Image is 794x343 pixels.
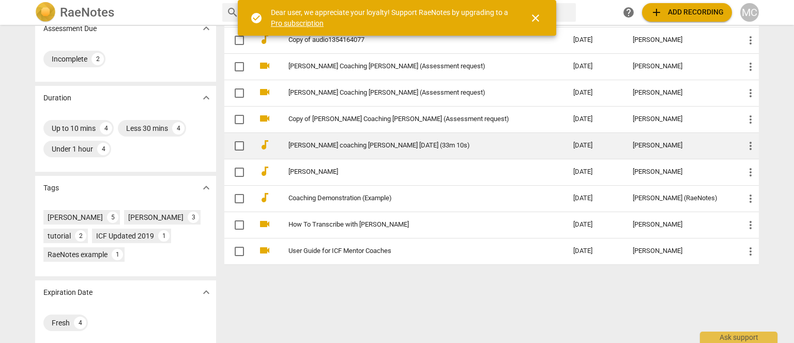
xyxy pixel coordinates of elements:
[43,183,59,193] p: Tags
[48,231,71,241] div: tutorial
[744,113,757,126] span: more_vert
[288,221,536,229] a: How To Transcribe with [PERSON_NAME]
[650,6,663,19] span: add
[258,191,271,204] span: audiotrack
[258,244,271,257] span: videocam
[258,59,271,72] span: videocam
[112,249,123,260] div: 1
[523,6,548,31] button: Close
[198,285,214,300] button: Show more
[258,112,271,125] span: videocam
[75,230,86,242] div: 2
[650,6,724,19] span: Add recording
[565,53,624,80] td: [DATE]
[172,122,185,135] div: 4
[91,53,104,65] div: 2
[565,132,624,159] td: [DATE]
[258,33,271,46] span: audiotrack
[258,139,271,151] span: audiotrack
[633,247,728,255] div: [PERSON_NAME]
[700,332,777,343] div: Ask support
[271,19,324,27] a: Pro subscription
[633,221,728,229] div: [PERSON_NAME]
[288,195,536,202] a: Coaching Demonstration (Example)
[43,23,97,34] p: Assessment Due
[529,12,542,24] span: close
[744,166,757,178] span: more_vert
[258,165,271,177] span: audiotrack
[565,212,624,238] td: [DATE]
[74,317,86,329] div: 4
[126,123,168,133] div: Less 30 mins
[288,247,536,255] a: User Guide for ICF Mentor Coaches
[43,93,71,103] p: Duration
[740,3,759,22] button: MC
[158,230,170,242] div: 1
[633,115,728,123] div: [PERSON_NAME]
[48,212,103,222] div: [PERSON_NAME]
[52,144,93,154] div: Under 1 hour
[52,123,96,133] div: Up to 10 mins
[744,192,757,205] span: more_vert
[565,159,624,185] td: [DATE]
[258,218,271,230] span: videocam
[200,22,212,35] span: expand_more
[250,12,263,24] span: check_circle
[565,185,624,212] td: [DATE]
[200,286,212,299] span: expand_more
[100,122,112,135] div: 4
[633,168,728,176] div: [PERSON_NAME]
[200,182,212,194] span: expand_more
[35,2,56,23] img: Logo
[633,89,728,97] div: [PERSON_NAME]
[198,180,214,196] button: Show more
[107,212,118,223] div: 5
[633,142,728,150] div: [PERSON_NAME]
[288,142,536,150] a: [PERSON_NAME] coaching [PERSON_NAME] [DATE] (33m 10s)
[744,140,757,152] span: more_vert
[43,287,93,298] p: Expiration Date
[288,63,536,70] a: [PERSON_NAME] Coaching [PERSON_NAME] (Assessment request)
[633,36,728,44] div: [PERSON_NAME]
[565,27,624,53] td: [DATE]
[200,92,212,104] span: expand_more
[198,90,214,106] button: Show more
[642,3,732,22] button: Upload
[97,143,110,155] div: 4
[60,5,114,20] h2: RaeNotes
[226,6,239,19] span: search
[565,80,624,106] td: [DATE]
[565,238,624,264] td: [DATE]
[622,6,635,19] span: help
[52,318,70,328] div: Fresh
[744,61,757,73] span: more_vert
[198,21,214,36] button: Show more
[288,36,536,44] a: Copy of audio1354164077
[744,219,757,231] span: more_vert
[565,106,624,132] td: [DATE]
[128,212,184,222] div: [PERSON_NAME]
[619,3,638,22] a: Help
[271,7,511,28] div: Dear user, we appreciate your loyalty! Support RaeNotes by upgrading to a
[52,54,87,64] div: Incomplete
[188,212,199,223] div: 3
[744,34,757,47] span: more_vert
[96,231,154,241] div: ICF Updated 2019
[288,168,536,176] a: [PERSON_NAME]
[744,245,757,258] span: more_vert
[288,115,536,123] a: Copy of [PERSON_NAME] Coaching [PERSON_NAME] (Assessment request)
[633,63,728,70] div: [PERSON_NAME]
[633,195,728,202] div: [PERSON_NAME] (RaeNotes)
[258,86,271,98] span: videocam
[48,249,108,260] div: RaeNotes example
[744,87,757,99] span: more_vert
[288,89,536,97] a: [PERSON_NAME] Coaching [PERSON_NAME] (Assessment request)
[35,2,214,23] a: LogoRaeNotes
